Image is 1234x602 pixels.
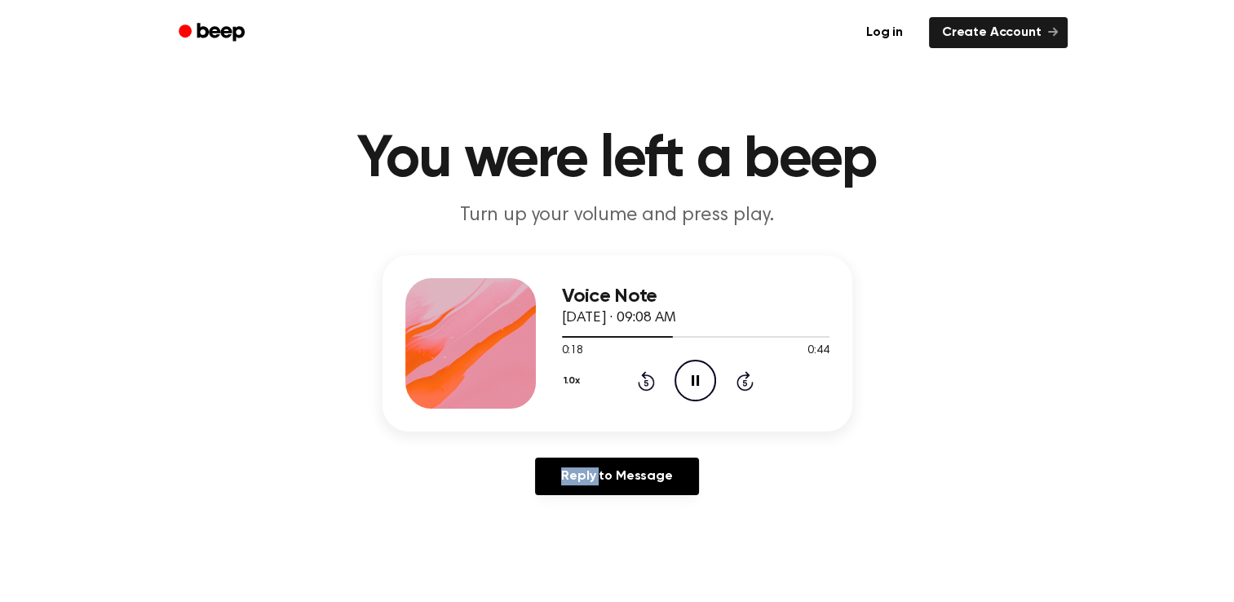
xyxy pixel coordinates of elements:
[200,131,1035,189] h1: You were left a beep
[929,17,1068,48] a: Create Account
[850,14,919,51] a: Log in
[167,17,259,49] a: Beep
[562,311,676,325] span: [DATE] · 09:08 AM
[562,286,829,308] h3: Voice Note
[562,343,583,360] span: 0:18
[562,367,586,395] button: 1.0x
[304,202,931,229] p: Turn up your volume and press play.
[807,343,829,360] span: 0:44
[535,458,698,495] a: Reply to Message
